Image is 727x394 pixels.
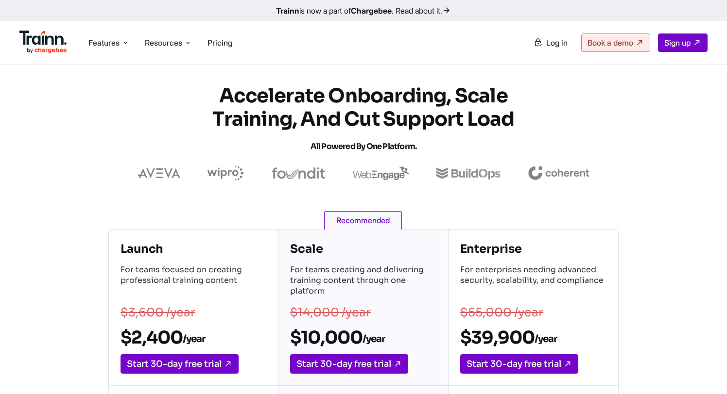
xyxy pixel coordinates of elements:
span: Book a demo [588,38,633,48]
p: For teams creating and delivering training content through one platform [290,264,436,298]
h4: Launch [121,241,266,257]
h4: Enterprise [460,241,606,257]
img: buildops logo [436,167,500,180]
sub: /year [363,333,385,345]
a: Pricing [208,38,232,48]
a: Sign up [658,33,708,52]
a: Start 30-day free trial [290,354,408,374]
h2: $39,900 [460,327,606,348]
b: Trainn [276,6,299,16]
span: Resources [145,37,182,48]
p: For enterprises needing advanced security, scalability, and compliance [460,264,606,298]
span: Features [88,37,120,48]
img: foundit logo [271,167,326,179]
sub: /year [183,333,205,345]
span: All Powered by One Platform. [311,141,417,151]
img: aveva logo [138,168,180,178]
a: Start 30-day free trial [460,354,578,374]
h2: $10,000 [290,327,436,348]
sub: /year [535,333,557,345]
img: Trainn Logo [19,31,67,54]
h2: $2,400 [121,327,266,348]
a: Log in [528,34,573,51]
img: wipro logo [208,166,244,181]
a: Start 30-day free trial [121,354,239,374]
s: $55,000 /year [460,305,543,320]
h4: Scale [290,241,436,257]
span: Sign up [664,38,691,48]
b: Chargebee [351,6,392,16]
img: coherent logo [528,166,589,180]
span: Recommended [324,211,402,230]
s: $3,600 /year [121,305,195,320]
h1: Accelerate Onboarding, Scale Training, and Cut Support Load [189,84,538,158]
span: Log in [546,38,568,48]
s: $14,000 /year [290,305,371,320]
a: Book a demo [581,33,650,52]
iframe: Chat Widget [678,347,727,394]
p: For teams focused on creating professional training content [121,264,266,298]
img: webengage logo [353,166,409,180]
